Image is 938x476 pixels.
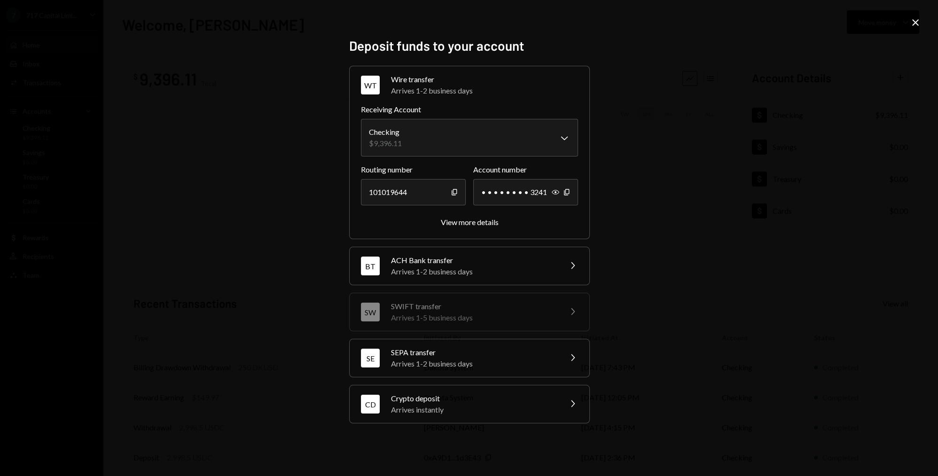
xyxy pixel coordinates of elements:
div: Arrives 1-2 business days [391,358,555,369]
div: ACH Bank transfer [391,255,555,266]
label: Routing number [361,164,466,175]
div: 101019644 [361,179,466,205]
div: SWIFT transfer [391,301,555,312]
button: CDCrypto depositArrives instantly [350,385,589,423]
div: Wire transfer [391,74,578,85]
button: Receiving Account [361,119,578,156]
label: Receiving Account [361,104,578,115]
button: SESEPA transferArrives 1-2 business days [350,339,589,377]
div: SE [361,349,380,367]
h2: Deposit funds to your account [349,37,589,55]
div: WTWire transferArrives 1-2 business days [361,104,578,227]
div: SW [361,303,380,321]
div: Arrives 1-5 business days [391,312,555,323]
button: View more details [441,218,499,227]
button: WTWire transferArrives 1-2 business days [350,66,589,104]
button: BTACH Bank transferArrives 1-2 business days [350,247,589,285]
div: Crypto deposit [391,393,555,404]
div: Arrives 1-2 business days [391,85,578,96]
div: Arrives instantly [391,404,555,415]
label: Account number [473,164,578,175]
div: • • • • • • • • 3241 [473,179,578,205]
button: SWSWIFT transferArrives 1-5 business days [350,293,589,331]
div: Arrives 1-2 business days [391,266,555,277]
div: CD [361,395,380,414]
div: WT [361,76,380,94]
div: BT [361,257,380,275]
div: SEPA transfer [391,347,555,358]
